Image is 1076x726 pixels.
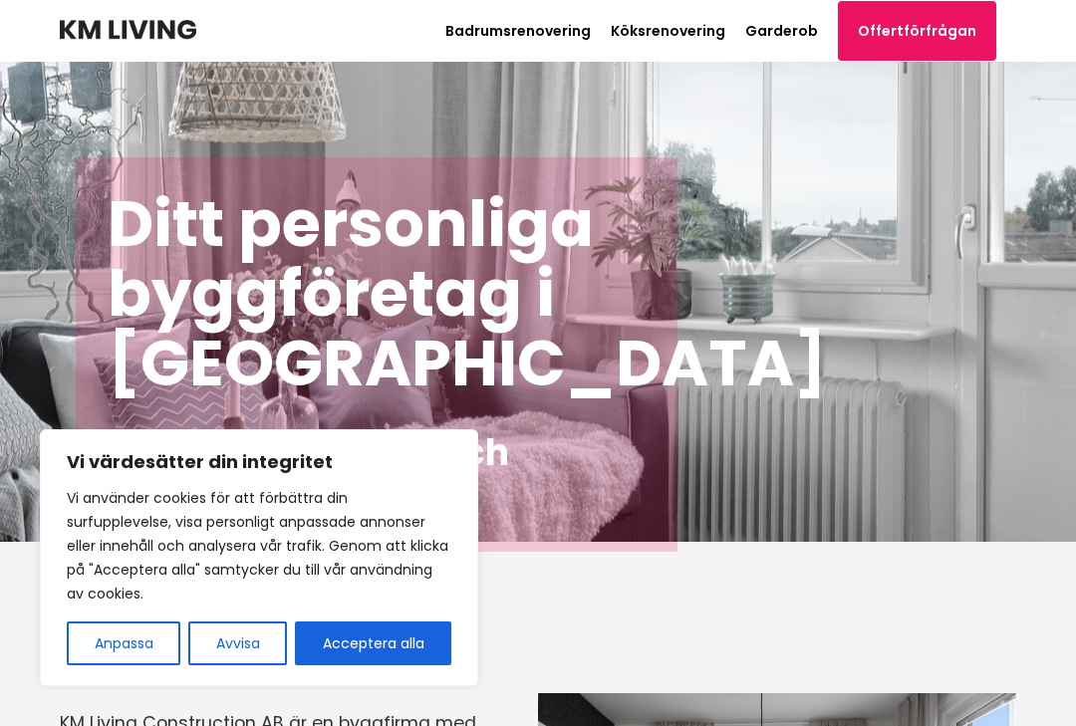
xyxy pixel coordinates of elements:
[838,1,996,61] a: Offertförfrågan
[445,21,591,41] a: Badrumsrenovering
[67,486,451,605] p: Vi använder cookies för att förbättra din surfupplevelse, visa personligt anpassade annonser elle...
[295,621,451,665] button: Acceptera alla
[611,21,725,41] a: Köksrenovering
[60,20,196,40] img: KM Living
[67,450,451,474] p: Vi värdesätter din integritet
[67,621,180,665] button: Anpassa
[188,621,287,665] button: Avvisa
[745,21,818,41] a: Garderob
[108,189,646,398] h1: Ditt personliga byggföretag i [GEOGRAPHIC_DATA]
